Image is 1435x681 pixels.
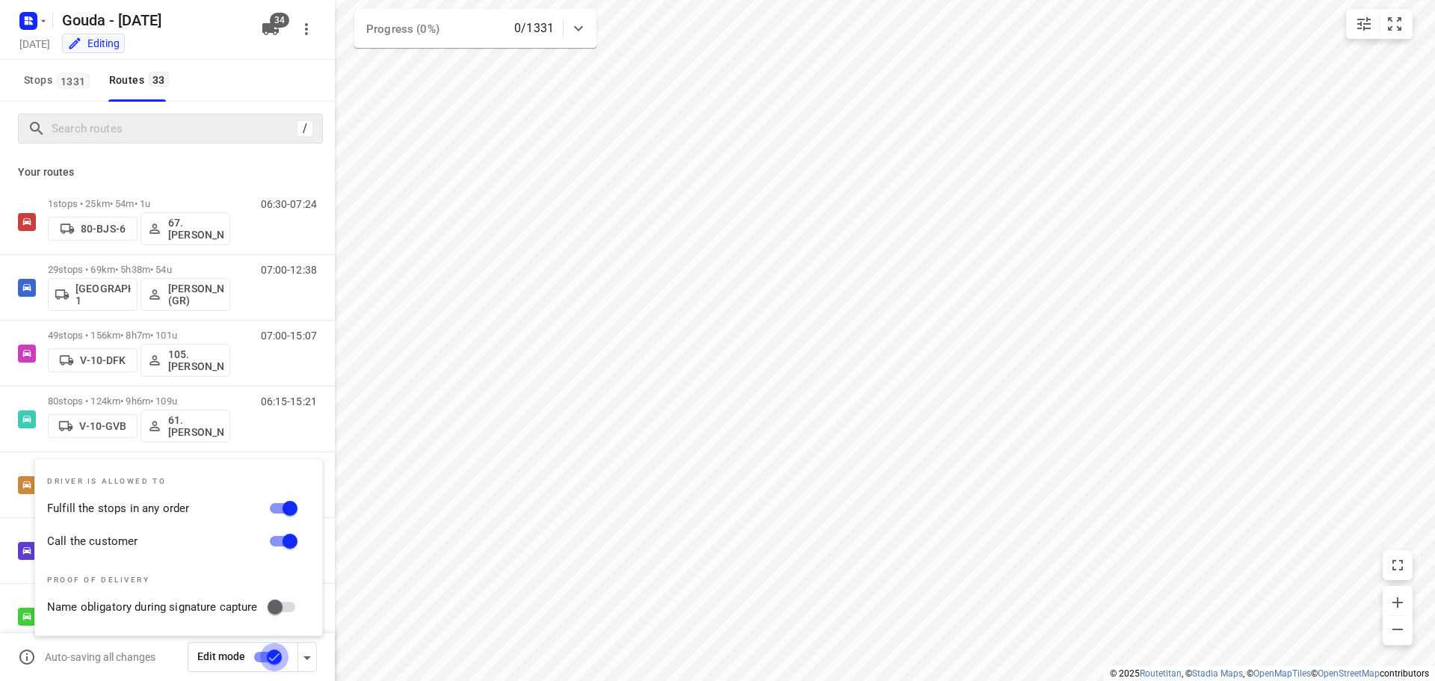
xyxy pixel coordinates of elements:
div: / [297,120,313,137]
p: 0/1331 [514,19,554,37]
div: small contained button group [1346,9,1413,39]
a: OpenMapTiles [1253,668,1311,679]
p: 105.[PERSON_NAME] [168,348,223,372]
button: Map settings [1349,9,1379,39]
button: 105.[PERSON_NAME] [141,344,230,377]
p: 07:00-15:07 [261,330,317,342]
p: 06:30-07:24 [261,198,317,210]
button: V-10-GVB [48,414,138,438]
h5: Project date [13,35,56,52]
span: 33 [149,72,169,87]
a: Stadia Maps [1192,668,1243,679]
p: 29 stops • 69km • 5h38m • 54u [48,264,230,275]
h5: Rename [56,8,250,32]
span: Stops [24,71,94,90]
button: 34 [256,14,286,44]
button: More [291,14,321,44]
button: Fit zoom [1380,9,1410,39]
button: 80-BJS-6 [48,217,138,241]
a: Routetitan [1140,668,1182,679]
p: Driver is allowed to [47,477,304,486]
button: [GEOGRAPHIC_DATA] 1 [48,278,138,311]
p: 67. [PERSON_NAME] [168,217,223,241]
p: V-10-DFK [80,354,126,366]
p: Proof of delivery [47,576,304,585]
p: Auto-saving all changes [45,651,155,663]
p: Your routes [18,164,317,180]
button: V-10-DFK [48,348,138,372]
p: [GEOGRAPHIC_DATA] 1 [75,283,131,306]
button: 67. [PERSON_NAME] [141,212,230,245]
p: 80 stops • 124km • 9h6m • 109u [48,395,230,407]
input: Search routes [52,117,297,141]
span: Edit mode [197,650,245,662]
p: 1 stops • 25km • 54m • 1u [48,198,230,209]
p: 49 stops • 156km • 8h7m • 101u [48,330,230,341]
div: Progress (0%)0/1331 [354,9,596,48]
label: Call the customer [47,533,138,550]
p: 61.[PERSON_NAME] [168,414,223,438]
p: 07:00-12:38 [261,264,317,276]
p: 80-BJS-6 [81,223,126,235]
div: Routes [109,71,173,90]
span: 34 [270,13,289,28]
span: 1331 [57,73,90,88]
button: [PERSON_NAME] (GR) [141,278,230,311]
p: V-10-GVB [79,420,126,432]
p: 06:15-15:21 [261,395,317,407]
label: Name obligatory during signature capture [47,599,258,616]
div: You are currently in edit mode. [67,36,120,51]
button: 61.[PERSON_NAME] [141,410,230,443]
a: OpenStreetMap [1318,668,1380,679]
label: Fulfill the stops in any order [47,500,189,517]
div: Driver app settings [298,647,316,666]
span: Progress (0%) [366,22,439,36]
p: [PERSON_NAME] (GR) [168,283,223,306]
li: © 2025 , © , © © contributors [1110,668,1429,679]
